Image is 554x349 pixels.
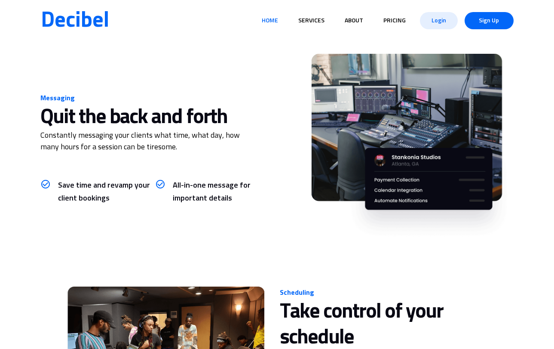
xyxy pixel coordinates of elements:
a: Sign Up [461,9,517,33]
a: About [341,12,367,29]
p: Quit the back and forth [40,104,227,130]
img: Messaging [311,52,514,245]
a: Login [416,9,461,33]
a: Login [420,12,458,29]
span: Sign Up [471,12,507,29]
p: Messaging [40,92,75,104]
a: Services [295,12,328,29]
a: Decibel [41,10,109,31]
p: Constantly messaging your clients what time, what day, how many hours for a session can be tiresome. [40,130,260,153]
span: Login [427,12,451,29]
a: Home [258,12,282,29]
a: Pricing [380,12,409,29]
a: Sign Up [465,12,514,29]
p: Scheduling [280,287,514,299]
p: All-in-one message for important details [173,179,270,205]
p: Save time and revamp your client bookings [58,179,155,205]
